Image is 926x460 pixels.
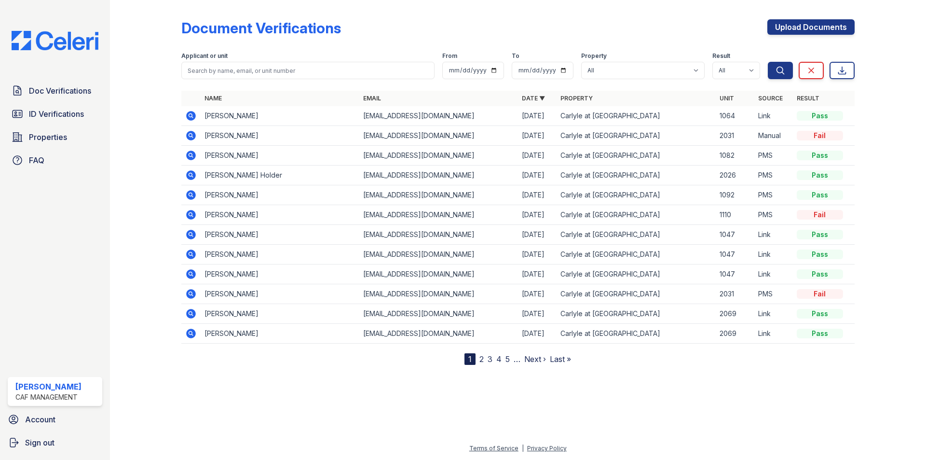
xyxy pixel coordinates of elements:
div: Pass [797,250,843,259]
div: 1 [464,353,476,365]
label: Applicant or unit [181,52,228,60]
a: Date ▼ [522,95,545,102]
td: [EMAIL_ADDRESS][DOMAIN_NAME] [359,225,518,245]
td: [DATE] [518,166,557,185]
a: Last » [550,354,571,364]
td: [PERSON_NAME] [201,324,359,344]
td: [DATE] [518,185,557,205]
td: [DATE] [518,304,557,324]
img: CE_Logo_Blue-a8612792a0a2168367f1c8372b55b34899dd931a85d93a1a3d3e32e68fde9ad4.png [4,31,106,50]
td: Carlyle at [GEOGRAPHIC_DATA] [557,324,715,344]
td: [PERSON_NAME] [201,146,359,166]
div: | [522,445,524,452]
td: PMS [754,284,793,304]
td: [DATE] [518,284,557,304]
td: [EMAIL_ADDRESS][DOMAIN_NAME] [359,185,518,205]
a: Next › [524,354,546,364]
td: [DATE] [518,265,557,284]
a: Name [204,95,222,102]
td: [PERSON_NAME] [201,126,359,146]
td: [EMAIL_ADDRESS][DOMAIN_NAME] [359,284,518,304]
td: [PERSON_NAME] [201,205,359,225]
td: Carlyle at [GEOGRAPHIC_DATA] [557,265,715,284]
div: Pass [797,269,843,279]
div: Pass [797,151,843,160]
div: Document Verifications [181,19,341,37]
a: 5 [505,354,510,364]
label: Result [712,52,730,60]
div: Pass [797,190,843,200]
td: [EMAIL_ADDRESS][DOMAIN_NAME] [359,265,518,284]
td: Link [754,324,793,344]
span: ID Verifications [29,108,84,120]
div: Pass [797,230,843,239]
td: [PERSON_NAME] [201,265,359,284]
td: 2031 [716,284,754,304]
td: Carlyle at [GEOGRAPHIC_DATA] [557,106,715,126]
td: [EMAIL_ADDRESS][DOMAIN_NAME] [359,166,518,185]
a: Source [758,95,783,102]
td: [DATE] [518,324,557,344]
div: Pass [797,170,843,180]
td: Carlyle at [GEOGRAPHIC_DATA] [557,205,715,225]
td: [PERSON_NAME] [201,225,359,245]
a: 4 [496,354,502,364]
a: Account [4,410,106,429]
td: 2026 [716,166,754,185]
a: ID Verifications [8,104,102,124]
td: 2069 [716,304,754,324]
td: Manual [754,126,793,146]
a: Privacy Policy [527,445,567,452]
td: [PERSON_NAME] [201,106,359,126]
div: Fail [797,131,843,140]
td: Link [754,304,793,324]
td: Carlyle at [GEOGRAPHIC_DATA] [557,146,715,166]
a: Result [797,95,819,102]
td: Carlyle at [GEOGRAPHIC_DATA] [557,304,715,324]
td: PMS [754,146,793,166]
td: [EMAIL_ADDRESS][DOMAIN_NAME] [359,106,518,126]
td: 1047 [716,225,754,245]
span: … [514,353,520,365]
td: Link [754,106,793,126]
a: Sign out [4,433,106,452]
td: [DATE] [518,225,557,245]
td: [DATE] [518,205,557,225]
td: 1047 [716,265,754,284]
td: [PERSON_NAME] Holder [201,166,359,185]
td: Link [754,265,793,284]
td: 1064 [716,106,754,126]
a: 3 [488,354,492,364]
td: [EMAIL_ADDRESS][DOMAIN_NAME] [359,146,518,166]
td: PMS [754,166,793,185]
td: [PERSON_NAME] [201,245,359,265]
a: FAQ [8,151,102,170]
label: From [442,52,457,60]
a: Email [363,95,381,102]
td: [EMAIL_ADDRESS][DOMAIN_NAME] [359,245,518,265]
a: Unit [720,95,734,102]
td: Carlyle at [GEOGRAPHIC_DATA] [557,185,715,205]
td: 1092 [716,185,754,205]
td: 1082 [716,146,754,166]
td: [PERSON_NAME] [201,284,359,304]
td: [DATE] [518,106,557,126]
td: [EMAIL_ADDRESS][DOMAIN_NAME] [359,324,518,344]
td: [PERSON_NAME] [201,185,359,205]
td: [DATE] [518,126,557,146]
a: Terms of Service [469,445,518,452]
div: [PERSON_NAME] [15,381,82,392]
td: Carlyle at [GEOGRAPHIC_DATA] [557,245,715,265]
input: Search by name, email, or unit number [181,62,435,79]
td: PMS [754,185,793,205]
label: Property [581,52,607,60]
td: [DATE] [518,245,557,265]
div: Fail [797,289,843,299]
label: To [512,52,519,60]
a: Doc Verifications [8,81,102,100]
span: Sign out [25,437,54,448]
td: Carlyle at [GEOGRAPHIC_DATA] [557,225,715,245]
span: Properties [29,131,67,143]
a: 2 [479,354,484,364]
